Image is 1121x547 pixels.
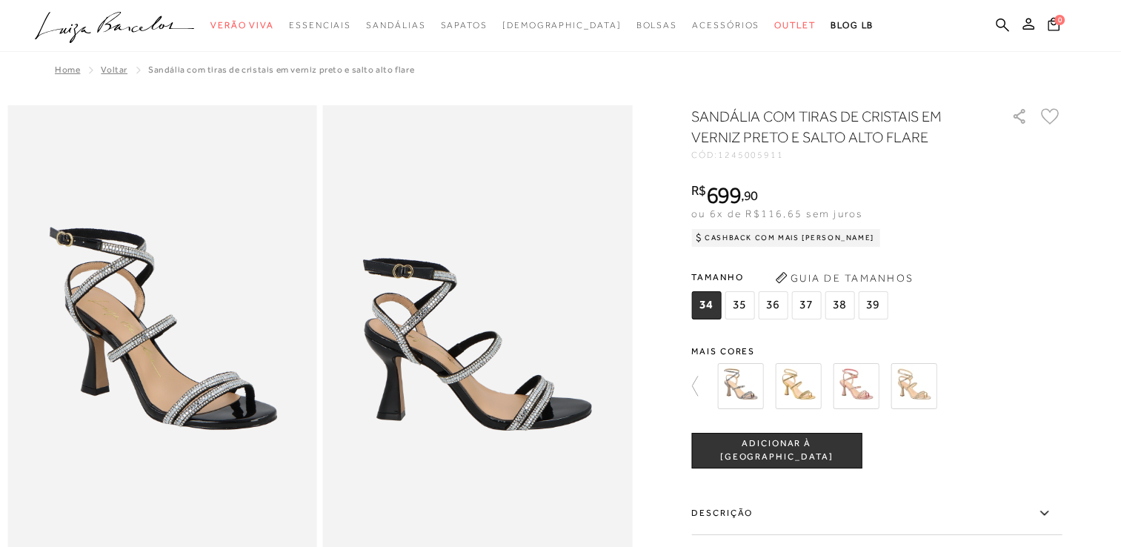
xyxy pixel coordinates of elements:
button: 0 [1043,16,1064,36]
img: SANDÁLIA SALTO ALTO FLARE EM METALIZADO ROSA COM TIRAS DE CRISTAIS [833,363,879,409]
span: Sapatos [440,20,487,30]
span: 35 [725,291,754,319]
span: Tamanho [691,266,891,288]
a: Voltar [101,64,127,75]
a: noSubCategoriesText [636,12,677,39]
span: Acessórios [692,20,759,30]
a: noSubCategoriesText [289,12,351,39]
span: 38 [825,291,854,319]
img: SANDÁLIA SALTO ALTO TIRAS CRISTAIS DOURADO [891,363,937,409]
span: Sandálias [366,20,425,30]
span: Mais cores [691,347,1062,356]
span: SANDÁLIA COM TIRAS DE CRISTAIS EM VERNIZ PRETO E SALTO ALTO FLARE [148,64,414,75]
span: [DEMOGRAPHIC_DATA] [502,20,622,30]
h1: SANDÁLIA COM TIRAS DE CRISTAIS EM VERNIZ PRETO E SALTO ALTO FLARE [691,106,969,147]
a: Home [55,64,80,75]
button: ADICIONAR À [GEOGRAPHIC_DATA] [691,433,862,468]
span: 39 [858,291,888,319]
span: ADICIONAR À [GEOGRAPHIC_DATA] [692,437,861,463]
a: noSubCategoriesText [502,12,622,39]
a: BLOG LB [831,12,874,39]
span: BLOG LB [831,20,874,30]
span: 34 [691,291,721,319]
a: noSubCategoriesText [774,12,816,39]
img: SANDÁLIA SALTO ALTO FLARE EM METALIZADO CHUMBO COM TIRAS DE CRISTAIS [717,363,763,409]
button: Guia de Tamanhos [770,266,918,290]
span: 36 [758,291,788,319]
a: noSubCategoriesText [692,12,759,39]
span: 90 [744,188,758,203]
img: SANDÁLIA SALTO ALTO FLARE EM METALIZADO DOURADO COM TIRAS DE CRISTAIS [775,363,821,409]
span: 1245005911 [718,150,784,160]
div: Cashback com Mais [PERSON_NAME] [691,229,880,247]
span: 37 [791,291,821,319]
i: R$ [691,184,706,197]
span: Essenciais [289,20,351,30]
a: noSubCategoriesText [440,12,487,39]
span: Verão Viva [210,20,274,30]
label: Descrição [691,492,1062,535]
span: 699 [706,182,741,208]
a: noSubCategoriesText [210,12,274,39]
span: 0 [1054,15,1065,25]
i: , [741,189,758,202]
span: ou 6x de R$116,65 sem juros [691,208,862,219]
a: noSubCategoriesText [366,12,425,39]
span: Outlet [774,20,816,30]
span: Bolsas [636,20,677,30]
div: CÓD: [691,150,988,159]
